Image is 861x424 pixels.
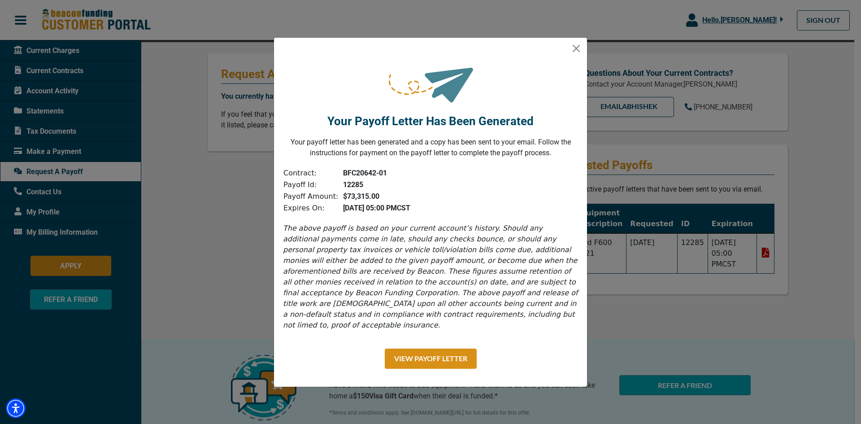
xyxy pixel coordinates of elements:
[281,137,580,158] p: Your payoff letter has been generated and a copy has been sent to your email. Follow the instruct...
[283,224,578,329] i: The above payoff is based on your current account’s history. Should any additional payments come ...
[343,192,379,201] b: $73,315.00
[327,113,534,130] p: Your Payoff Letter Has Been Generated
[343,204,410,212] b: [DATE] 05:00 PM CST
[569,41,583,56] button: Close
[283,167,339,179] td: Contract:
[283,202,339,214] td: Expires On:
[387,52,474,108] img: request-sent.png
[343,169,387,177] b: BFC20642-01
[385,349,477,369] button: View Payoff Letter
[343,180,363,189] b: 12285
[283,179,339,191] td: Payoff Id:
[6,398,26,418] div: Accessibility Menu
[283,191,339,202] td: Payoff Amount:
